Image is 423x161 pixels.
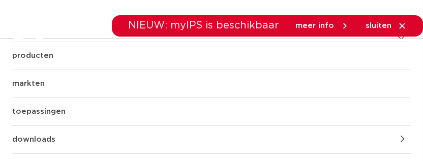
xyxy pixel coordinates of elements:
[366,22,391,29] span: sluiten
[12,42,411,70] a: producten
[12,70,411,98] a: markten
[12,126,411,153] a: downloads
[128,20,279,30] span: NIEUW: myIPS is beschikbaar
[366,21,407,30] a: sluiten
[295,21,349,30] a: meer info
[295,22,334,29] span: meer info
[12,98,411,125] a: toepassingen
